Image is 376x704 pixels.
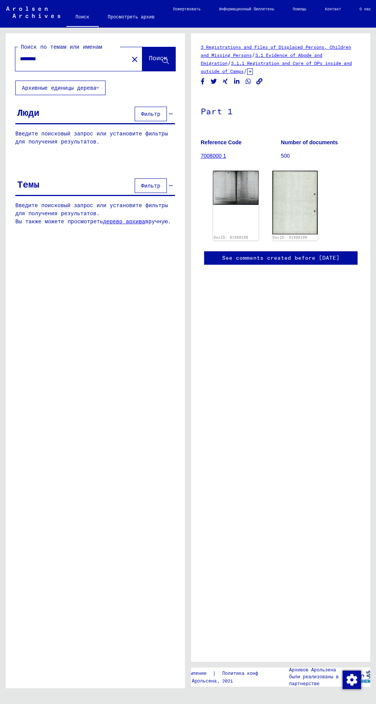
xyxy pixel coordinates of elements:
[273,235,307,239] a: DocID: 81988106
[130,55,139,64] mat-icon: close
[244,77,252,86] button: Share on WhatsApp
[222,670,297,676] font: Политика конфиденциальности
[244,68,247,74] span: /
[199,77,207,86] button: Share on Facebook
[6,7,60,18] img: Arolsen_neg.svg
[281,152,361,160] p: 500
[17,178,40,190] font: Темы
[360,7,371,12] font: О нас
[127,51,142,67] button: Прозрачный
[76,14,89,20] font: Поиск
[103,218,145,225] a: дерево архива
[21,43,102,50] font: Поиск по темам или именам
[214,235,248,239] a: DocID: 81988106
[108,14,155,20] font: Просмотреть архив
[228,59,231,66] span: /
[210,77,218,86] button: Share on Twitter
[272,171,318,234] img: 002.jpg
[201,94,361,127] h1: Part 1
[149,54,167,62] font: Поиск
[342,670,361,689] div: Изменить согласие
[135,178,167,193] button: Фильтр
[213,670,216,677] font: |
[256,77,264,86] button: Copy link
[142,47,175,71] button: Поиск
[66,8,99,28] a: Поиск
[201,60,352,74] a: 3.1.1 Registration and Care of DPs inside and outside of Camps
[221,77,229,86] button: Share on Xing
[99,8,164,26] a: Просмотреть архив
[343,671,361,689] img: Изменить согласие
[15,81,106,95] button: Архивные единицы дерева
[222,254,340,262] a: See comments created before [DATE]
[15,202,168,217] font: Введите поисковый запрос или установите фильтры для получения результатов.
[145,218,171,225] font: вручную.
[201,153,226,159] a: 7008000 1
[15,130,168,145] font: Введите поисковый запрос или установите фильтры для получения результатов.
[219,7,274,12] font: Информационный бюллетень
[17,107,40,118] font: Люди
[22,84,96,91] font: Архивные единицы дерева
[281,139,338,145] b: Number of documents
[201,52,322,66] a: 3.1 Evidence of Abode and Emigration
[135,107,167,121] button: Фильтр
[252,51,255,58] span: /
[216,669,306,678] a: Политика конфиденциальности
[325,7,341,12] font: Контакт
[201,139,242,145] b: Reference Code
[141,110,160,117] font: Фильтр
[293,7,307,12] font: Помощь
[289,674,339,693] font: были реализованы в партнерстве [PERSON_NAME]
[15,218,103,225] font: Вы также можете просмотреть
[141,182,160,189] font: Фильтр
[213,171,259,205] img: 001.jpg
[201,44,351,58] a: 3 Registrations and Files of Displaced Persons, Children and Missing Persons
[173,7,201,12] font: Пожертвовать
[233,77,241,86] button: Share on LinkedIn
